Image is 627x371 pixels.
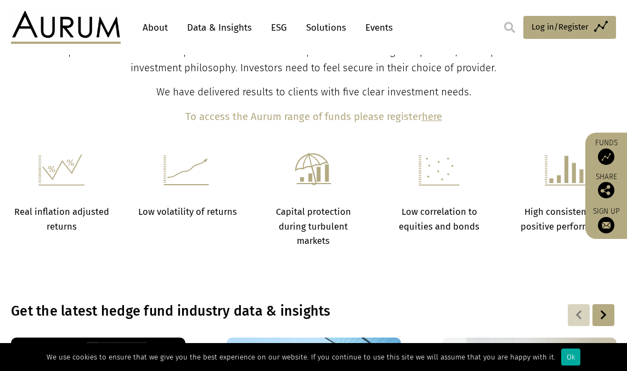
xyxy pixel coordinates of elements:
strong: Low correlation to equities and bonds [399,207,479,231]
strong: High consistency of positive performance [521,207,609,231]
span: We have delivered results to clients with five clear investment needs. [156,86,471,98]
img: Sign up to our newsletter [598,217,614,233]
img: search.svg [504,22,515,33]
a: Sign up [591,207,622,233]
a: Data & Insights [182,18,257,38]
span: Log in/Register [532,20,589,33]
a: ESG [266,18,292,38]
h3: Get the latest hedge fund industry data & insights [11,303,475,319]
div: Ok [561,349,580,366]
img: Aurum [11,11,121,44]
strong: Real inflation adjusted returns [14,207,109,231]
b: To access the Aurum range of funds please register [185,111,422,123]
a: Log in/Register [523,16,616,39]
img: Access Funds [598,149,614,165]
a: here [422,111,442,123]
a: About [137,18,173,38]
strong: Capital protection during turbulent markets [276,207,351,246]
a: Solutions [301,18,352,38]
strong: Low volatility of returns [138,207,237,217]
div: Share [591,173,622,198]
a: Funds [591,138,622,165]
img: Share this post [598,182,614,198]
a: Events [360,18,393,38]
